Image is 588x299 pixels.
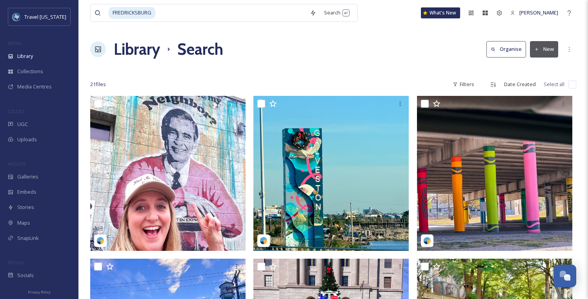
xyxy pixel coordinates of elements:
span: Stories [17,204,34,211]
a: [PERSON_NAME] [506,5,562,20]
span: SOCIALS [8,259,24,265]
span: SnapLink [17,234,39,242]
span: Galleries [17,173,38,180]
div: Date Created [500,77,540,92]
img: images%20%281%29.jpeg [13,13,20,21]
h1: Search [177,38,223,61]
span: Media Centres [17,83,52,90]
button: Open Chat [553,265,576,287]
span: UGC [17,121,28,128]
img: bussed.free.life_07292025_6ca1a1d2-2684-53a8-7007-742eb9a87fb9.jpg [253,96,409,251]
span: MEDIA [8,40,22,46]
span: Travel [US_STATE] [24,13,66,20]
img: bussed.free.life_07292025_6ca1a1d2-2684-53a8-7007-742eb9a87fb9.jpg [417,96,572,251]
span: WIDGETS [8,161,26,167]
span: Uploads [17,136,37,143]
button: New [530,41,558,57]
a: Privacy Policy [28,287,51,296]
span: 21 file s [90,81,106,88]
span: Maps [17,219,30,227]
img: bussed.free.life_07292025_6ca1a1d2-2684-53a8-7007-742eb9a87fb9.jpg [90,96,246,251]
span: Library [17,52,33,60]
span: Embeds [17,188,36,196]
div: Filters [449,77,478,92]
img: snapsea-logo.png [423,237,431,245]
a: What's New [421,7,460,18]
button: Organise [486,41,526,57]
span: Privacy Policy [28,290,51,295]
img: snapsea-logo.png [260,237,268,245]
span: FREDRICKSBURG [109,7,155,18]
a: Library [114,38,160,61]
img: snapsea-logo.png [96,237,104,245]
span: [PERSON_NAME] [519,9,558,16]
div: Search [320,5,353,20]
span: Select all [544,81,564,88]
span: COLLECT [8,108,25,114]
span: Collections [17,68,43,75]
span: Socials [17,272,34,279]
